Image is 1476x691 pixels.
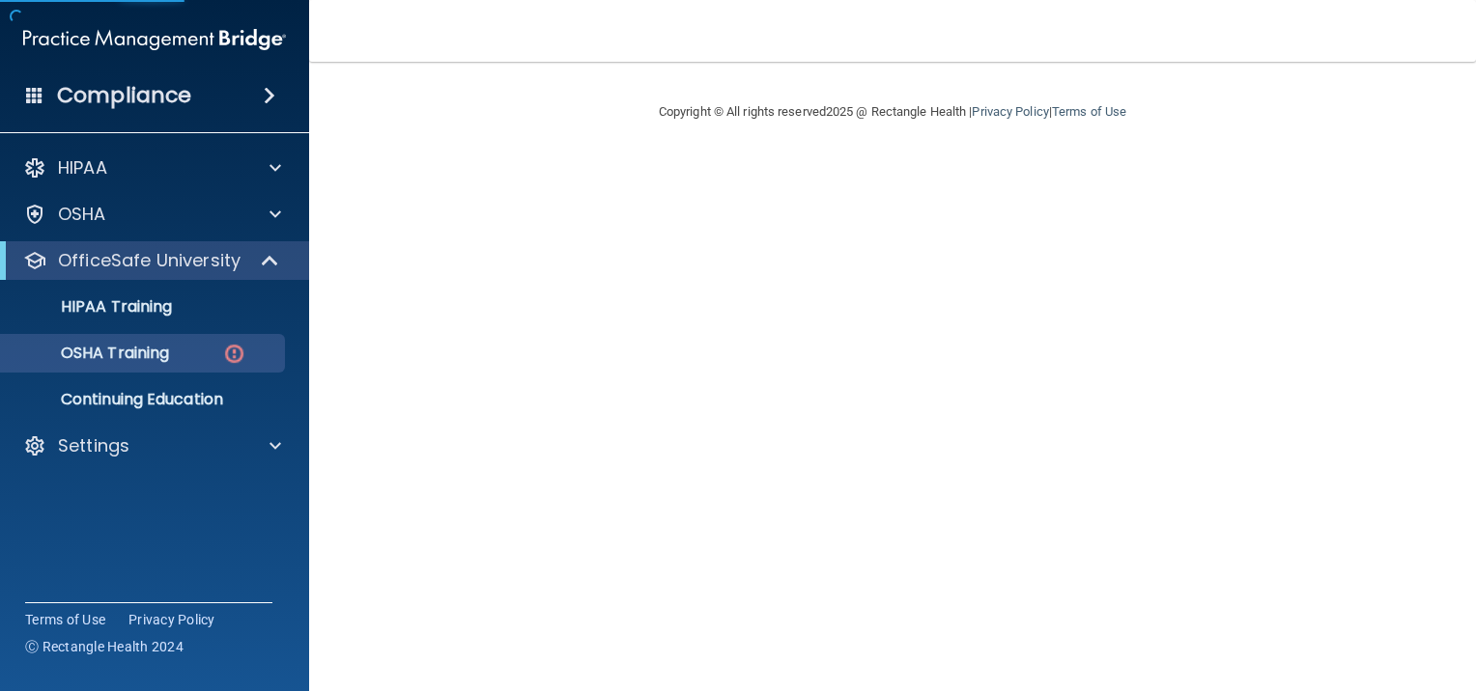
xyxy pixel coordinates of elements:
[1052,104,1126,119] a: Terms of Use
[58,156,107,180] p: HIPAA
[13,390,276,409] p: Continuing Education
[58,203,106,226] p: OSHA
[58,434,129,457] p: Settings
[23,20,286,59] img: PMB logo
[222,342,246,366] img: danger-circle.6113f641.png
[57,82,191,109] h4: Compliance
[540,81,1245,143] div: Copyright © All rights reserved 2025 @ Rectangle Health | |
[23,203,281,226] a: OSHA
[25,610,105,629] a: Terms of Use
[25,637,184,656] span: Ⓒ Rectangle Health 2024
[13,297,172,317] p: HIPAA Training
[23,156,281,180] a: HIPAA
[23,249,280,272] a: OfficeSafe University
[972,104,1048,119] a: Privacy Policy
[13,344,169,363] p: OSHA Training
[23,434,281,457] a: Settings
[128,610,215,629] a: Privacy Policy
[58,249,241,272] p: OfficeSafe University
